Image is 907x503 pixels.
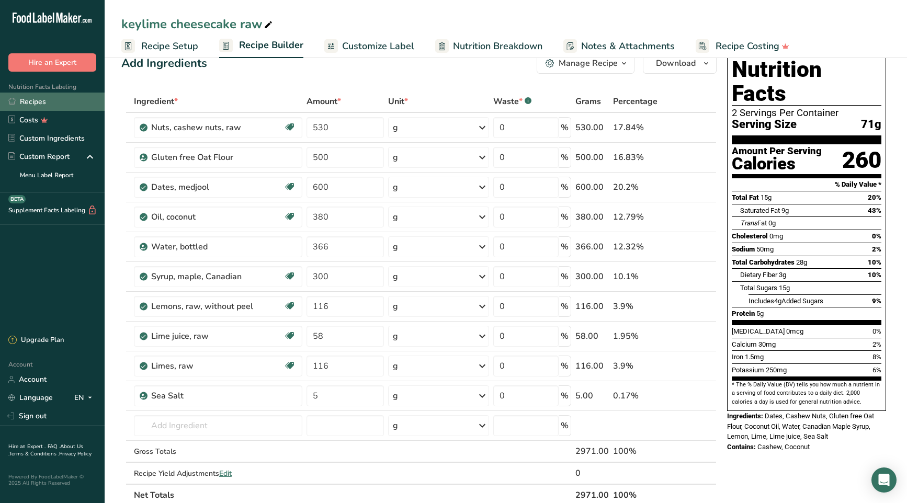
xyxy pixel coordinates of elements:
span: 50mg [756,245,774,253]
div: 12.32% [613,241,667,253]
span: 43% [868,207,881,214]
div: 500.00 [575,151,609,164]
div: 100% [613,445,667,458]
div: 58.00 [575,330,609,342]
span: 2% [872,245,881,253]
span: Serving Size [732,118,797,131]
div: g [393,211,398,223]
span: 15g [779,284,790,292]
div: 2971.00 [575,445,609,458]
span: Ingredient [134,95,178,108]
div: Recipe Yield Adjustments [134,468,303,479]
a: Notes & Attachments [563,35,675,58]
div: Limes, raw [151,360,282,372]
div: Water, bottled [151,241,282,253]
div: 116.00 [575,360,609,372]
div: BETA [8,195,26,203]
div: g [393,330,398,342]
span: Nutrition Breakdown [453,39,542,53]
span: 10% [868,258,881,266]
span: 2% [872,340,881,348]
a: Language [8,388,53,407]
div: g [393,419,398,432]
span: Includes Added Sugars [749,297,823,305]
span: 9g [781,207,789,214]
span: 4g [774,297,781,305]
i: Trans [740,219,757,227]
span: 9% [872,297,881,305]
span: 0% [872,232,881,240]
span: 0g [768,219,776,227]
span: 30mg [758,340,776,348]
div: 116.00 [575,300,609,313]
span: 250mg [766,366,787,374]
span: Customize Label [342,39,414,53]
a: Privacy Policy [59,450,92,458]
div: g [393,151,398,164]
div: Upgrade Plan [8,335,64,346]
span: Total Sugars [740,284,777,292]
div: g [393,121,398,134]
div: g [393,241,398,253]
a: Hire an Expert . [8,443,46,450]
div: 3.9% [613,360,667,372]
div: EN [74,392,96,404]
div: Syrup, maple, Canadian [151,270,282,283]
span: Total Fat [732,193,759,201]
div: g [393,300,398,313]
div: Add Ingredients [121,55,207,72]
span: Sodium [732,245,755,253]
div: 260 [842,146,881,174]
div: 10.1% [613,270,667,283]
a: Recipe Costing [696,35,789,58]
div: 17.84% [613,121,667,134]
span: 6% [872,366,881,374]
div: Waste [493,95,531,108]
div: g [393,360,398,372]
h1: Nutrition Facts [732,58,881,106]
span: Cashew, Coconut [757,443,810,451]
span: Total Carbohydrates [732,258,795,266]
button: Download [643,53,717,74]
a: FAQ . [48,443,60,450]
span: Edit [219,468,232,478]
input: Add Ingredient [134,415,303,436]
div: Powered By FoodLabelMaker © 2025 All Rights Reserved [8,474,96,486]
div: keylime cheesecake raw [121,15,275,33]
span: 0mcg [786,327,803,335]
span: Calcium [732,340,757,348]
span: 71g [861,118,881,131]
div: 12.79% [613,211,667,223]
a: Customize Label [324,35,414,58]
div: 380.00 [575,211,609,223]
div: Nuts, cashew nuts, raw [151,121,282,134]
button: Manage Recipe [537,53,634,74]
div: Lemons, raw, without peel [151,300,282,313]
div: Calories [732,156,822,172]
span: Dates, Cashew Nuts, Gluten free Oat Flour, Coconut Oil, Water, Canadian Maple Syrup, Lemon, Lime,... [727,412,874,440]
div: Manage Recipe [559,57,618,70]
span: Recipe Costing [716,39,779,53]
div: Oil, coconut [151,211,282,223]
div: 0.17% [613,390,667,402]
div: 16.83% [613,151,667,164]
span: Protein [732,310,755,317]
span: Cholesterol [732,232,768,240]
span: Fat [740,219,767,227]
div: 0 [575,467,609,479]
div: g [393,390,398,402]
a: About Us . [8,443,83,458]
span: 8% [872,353,881,361]
span: 5g [756,310,764,317]
div: 366.00 [575,241,609,253]
div: 600.00 [575,181,609,193]
a: Nutrition Breakdown [435,35,542,58]
div: 2 Servings Per Container [732,108,881,118]
span: 28g [796,258,807,266]
span: Dietary Fiber [740,271,777,279]
span: Potassium [732,366,764,374]
div: 5.00 [575,390,609,402]
span: 0% [872,327,881,335]
a: Recipe Setup [121,35,198,58]
div: Sea Salt [151,390,282,402]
